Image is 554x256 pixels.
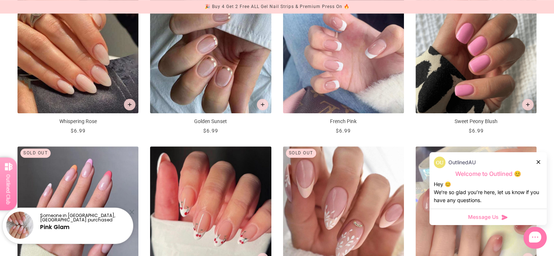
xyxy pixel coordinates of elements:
div: Hey 😊 We‘re so glad you’re here, let us know if you have any questions. [434,180,542,204]
p: Whispering Rose [17,118,138,125]
img: data:image/png;base64,iVBORw0KGgoAAAANSUhEUgAAACQAAAAkCAYAAADhAJiYAAACJklEQVR4AexUO28TQRice/mFQxI... [434,157,445,168]
a: Pink Glam [40,223,70,231]
button: Add to cart [124,99,135,110]
p: Golden Sunset [150,118,271,125]
span: $6.99 [203,128,218,134]
p: Welcome to Outlined 😊 [434,170,542,178]
span: Message Us [468,213,499,221]
button: Add to cart [257,99,268,110]
button: Add to cart [522,99,534,110]
div: 🎉 Buy 4 Get 2 Free ALL Gel Nail Strips & Premium Press On 🔥 [205,3,350,11]
div: Sold out [286,149,316,158]
span: $6.99 [71,128,86,134]
span: $6.99 [336,128,351,134]
p: OutlinedAU [448,158,476,166]
p: Sweet Peony Blush [416,118,537,125]
p: Someone in [GEOGRAPHIC_DATA], [GEOGRAPHIC_DATA] purchased [40,213,127,222]
span: $6.99 [468,128,483,134]
p: French Pink [283,118,404,125]
div: Sold out [20,149,51,158]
